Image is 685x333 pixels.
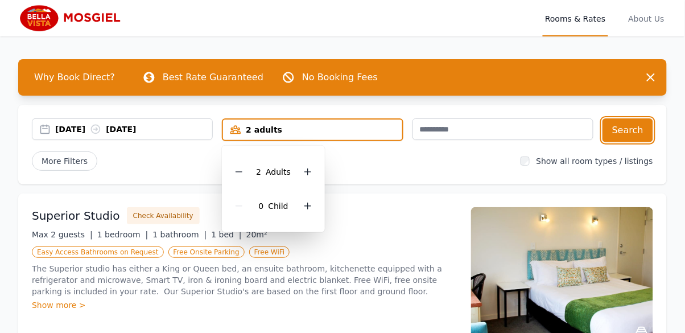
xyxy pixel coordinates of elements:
[152,230,207,239] span: 1 bathroom |
[127,207,200,224] button: Check Availability
[302,71,378,84] p: No Booking Fees
[537,157,653,166] label: Show all room types / listings
[18,5,127,32] img: Bella Vista Mosgiel
[268,202,288,211] span: Child
[168,246,245,258] span: Free Onsite Parking
[32,230,93,239] span: Max 2 guests |
[32,299,457,311] div: Show more >
[25,66,124,89] span: Why Book Direct?
[256,167,261,176] span: 2
[266,167,291,176] span: Adult s
[32,151,97,171] span: More Filters
[211,230,241,239] span: 1 bed |
[259,202,264,211] span: 0
[246,230,267,239] span: 20m²
[249,246,290,258] span: Free WiFi
[55,124,212,135] div: [DATE] [DATE]
[32,246,164,258] span: Easy Access Bathrooms on Request
[32,263,457,297] p: The Superior studio has either a King or Queen bed, an ensuite bathroom, kitchenette equipped wit...
[223,124,402,135] div: 2 adults
[32,208,120,224] h3: Superior Studio
[97,230,148,239] span: 1 bedroom |
[163,71,263,84] p: Best Rate Guaranteed
[603,118,653,142] button: Search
